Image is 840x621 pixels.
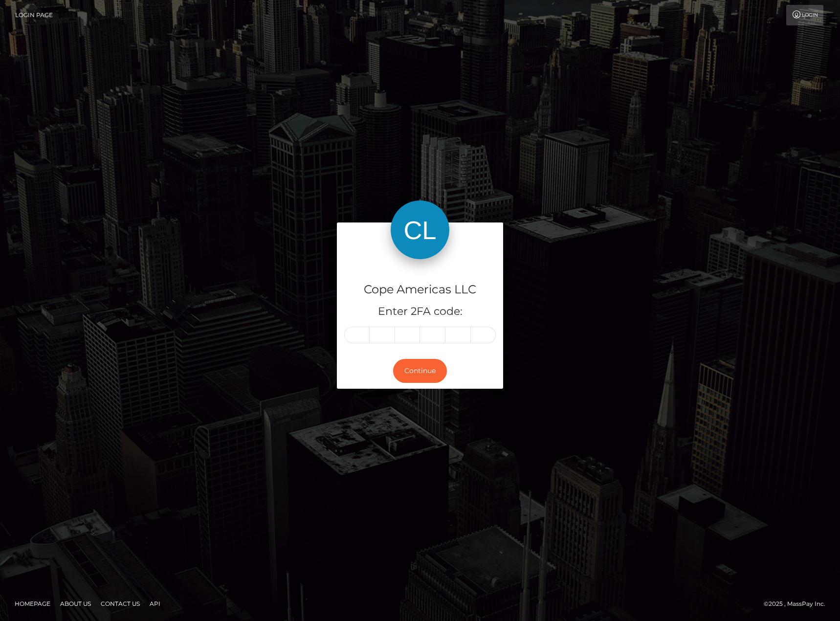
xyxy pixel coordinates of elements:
h5: Enter 2FA code: [344,304,496,319]
a: Login [786,5,823,25]
div: © 2025 , MassPay Inc. [764,599,833,609]
a: About Us [56,596,95,611]
a: Homepage [11,596,54,611]
h4: Cope Americas LLC [344,281,496,298]
a: Contact Us [97,596,144,611]
a: API [146,596,164,611]
a: Login Page [15,5,53,25]
button: Continue [393,359,447,383]
img: Cope Americas LLC [391,200,449,259]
